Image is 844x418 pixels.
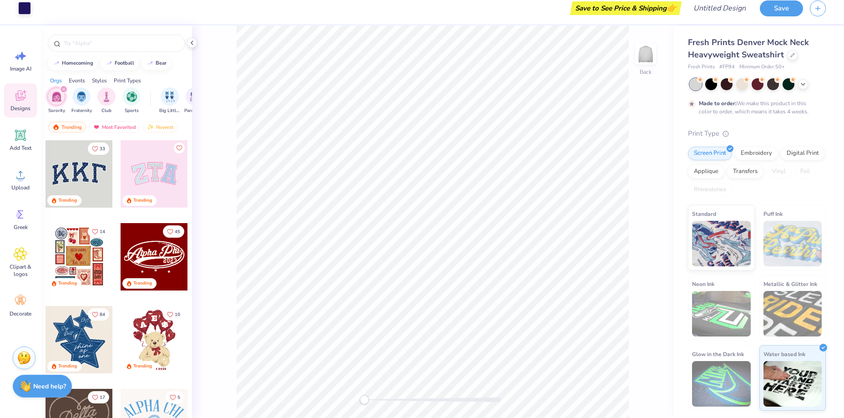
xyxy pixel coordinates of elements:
[114,76,141,85] div: Print Types
[692,361,751,407] img: Glow in the Dark Ink
[69,76,85,85] div: Events
[133,197,152,204] div: Trending
[688,128,826,139] div: Print Type
[184,87,205,114] button: filter button
[126,92,137,102] img: Sports Image
[719,63,735,71] span: # FP94
[88,225,109,238] button: Like
[184,87,205,114] div: filter for Parent's Weekend
[93,124,100,130] img: most_fav.gif
[739,63,785,71] span: Minimum Order: 50 +
[156,61,167,66] div: bear
[688,183,732,197] div: Rhinestones
[10,105,30,112] span: Designs
[766,165,792,178] div: Vinyl
[184,107,205,114] span: Parent's Weekend
[115,61,134,66] div: football
[11,184,30,191] span: Upload
[71,87,92,114] div: filter for Fraternity
[699,100,737,107] strong: Made to order:
[48,122,86,133] div: Trending
[63,39,179,48] input: Try "Alpha"
[62,61,93,66] div: homecoming
[122,87,141,114] div: filter for Sports
[692,349,744,359] span: Glow in the Dark Ink
[174,143,185,153] button: Like
[735,147,778,160] div: Embroidery
[48,107,65,114] span: Sorority
[100,395,105,400] span: 17
[10,310,31,317] span: Decorate
[763,209,783,219] span: Puff Ink
[58,197,77,204] div: Trending
[166,391,184,403] button: Like
[175,312,180,317] span: 10
[5,263,35,278] span: Clipart & logos
[177,395,180,400] span: 5
[101,92,111,102] img: Club Image
[88,308,109,321] button: Like
[106,61,113,66] img: trend_line.gif
[143,122,177,133] div: Newest
[688,165,724,178] div: Applique
[101,107,111,114] span: Club
[10,65,31,72] span: Image AI
[640,68,652,76] div: Back
[33,382,66,391] strong: Need help?
[122,87,141,114] button: filter button
[92,76,107,85] div: Styles
[133,363,152,370] div: Trending
[52,124,60,130] img: trending.gif
[637,45,655,63] img: Back
[175,229,180,234] span: 45
[760,0,803,16] button: Save
[48,56,97,70] button: homecoming
[688,63,715,71] span: Fresh Prints
[794,165,816,178] div: Foil
[14,224,28,231] span: Greek
[47,87,66,114] button: filter button
[159,87,180,114] div: filter for Big Little Reveal
[727,165,763,178] div: Transfers
[692,209,716,219] span: Standard
[58,363,77,370] div: Trending
[190,92,200,102] img: Parent's Weekend Image
[97,87,116,114] button: filter button
[763,221,822,266] img: Puff Ink
[360,395,369,404] div: Accessibility label
[100,229,105,234] span: 14
[133,280,152,287] div: Trending
[101,56,138,70] button: football
[692,279,714,289] span: Neon Ink
[142,56,171,70] button: bear
[699,99,811,116] div: We make this product in this color to order, which means it takes 4 weeks.
[763,361,822,407] img: Water based Ink
[692,221,751,266] img: Standard
[763,291,822,336] img: Metallic & Glitter Ink
[667,2,677,13] span: 👉
[53,61,60,66] img: trend_line.gif
[688,147,732,160] div: Screen Print
[50,76,62,85] div: Orgs
[692,291,751,336] img: Neon Ink
[47,87,66,114] div: filter for Sorority
[58,280,77,287] div: Trending
[88,143,109,155] button: Like
[572,1,679,15] div: Save to See Price & Shipping
[781,147,825,160] div: Digital Print
[100,312,105,317] span: 84
[76,92,86,102] img: Fraternity Image
[147,61,154,66] img: trend_line.gif
[763,279,817,289] span: Metallic & Glitter Ink
[159,87,180,114] button: filter button
[88,391,109,403] button: Like
[163,225,184,238] button: Like
[71,87,92,114] button: filter button
[97,87,116,114] div: filter for Club
[163,308,184,321] button: Like
[71,107,92,114] span: Fraternity
[165,92,175,102] img: Big Little Reveal Image
[147,124,154,130] img: newest.gif
[10,144,31,152] span: Add Text
[125,107,139,114] span: Sports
